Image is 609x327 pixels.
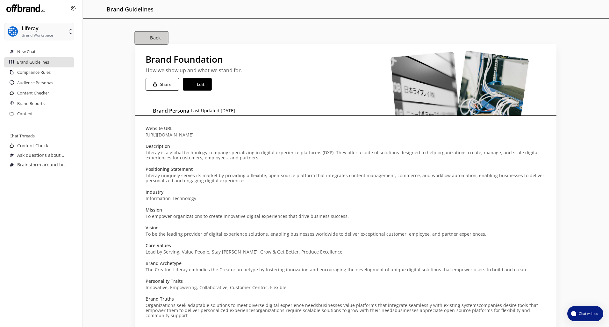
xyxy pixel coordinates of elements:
[17,78,53,88] a: Audience Personas
[10,91,14,95] img: Content Checker
[146,132,546,137] p: [URL][DOMAIN_NAME]
[22,33,53,38] div: Brand Workspace
[22,25,39,31] div: Liferay
[146,225,546,230] strong: Vision
[146,249,546,254] p: Lead by Serving, Value People, Stay [PERSON_NAME], Grow & Get Better, Produce Excellence
[567,306,603,321] button: atlas-launcher
[10,153,14,157] img: Chat
[146,54,384,64] h2: Brand Foundation
[146,190,546,195] strong: Industry
[146,303,546,318] p: Organizations seek adaptable solutions to meet diverse digital experience needs businesses value ...
[153,106,189,115] h2: Brand Persona
[146,150,546,160] p: Liferay is a global technology company specializing in digital experience platforms (DXP). They o...
[135,31,168,45] button: Back
[146,173,546,183] p: Liferay uniquely serves its market by providing a flexible, open-source platform that integrates ...
[160,81,172,87] b: Share
[146,78,179,91] button: Share
[576,311,599,316] span: Chat with us
[146,232,546,237] p: To be the leading provider of digital experience solutions, enabling businesses worldwide to deli...
[107,3,154,15] h2: Brand Guidelines
[10,49,14,54] img: New Chat
[146,196,546,201] p: Information Technology
[146,68,384,73] p: How we show up and what we stand for.
[17,57,49,67] a: Brand Guidelines
[146,214,546,219] p: To empower organizations to create innovative digital experiences that drive business success.
[6,3,45,13] img: Close
[191,108,235,113] p: Last Updated [DATE]
[454,51,529,144] img: Stacked 1
[17,88,49,98] a: Content Checker
[17,47,36,57] a: New Chat
[146,279,546,284] strong: Personality Traits
[9,59,14,64] img: Guidelines
[68,28,74,35] img: Liferay
[17,99,45,109] a: Brand Reports
[146,296,546,302] strong: Brand Truths
[10,111,14,116] img: Saved
[150,35,161,41] b: Back
[146,144,546,149] strong: Description
[146,167,546,172] strong: Positioning Statement
[146,261,546,266] strong: Brand Archetype
[71,6,76,11] img: Close
[10,163,14,167] img: Chat
[197,81,204,87] b: Edit
[10,70,14,74] img: Compliance
[146,285,546,290] p: Innovative, Empowering, Collaborative, Customer-Centric, Flexible
[17,67,51,78] a: Compliance Rules
[146,243,546,248] strong: Core Values
[390,52,461,143] img: Stacked 0
[146,207,546,212] strong: Mission
[17,109,33,119] a: Content
[8,26,18,37] img: Liferay
[10,80,14,85] img: Personas
[146,126,546,131] strong: Website URL
[146,108,151,113] img: flag
[10,101,14,105] img: Brand Reports
[10,143,14,148] img: Chat
[146,267,546,272] p: The Creator. Liferay embodies the Creator archetype by fostering innovation and encouraging the d...
[4,23,74,40] button: LiferayLiferayBrand Workspace
[183,78,212,91] button: Edit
